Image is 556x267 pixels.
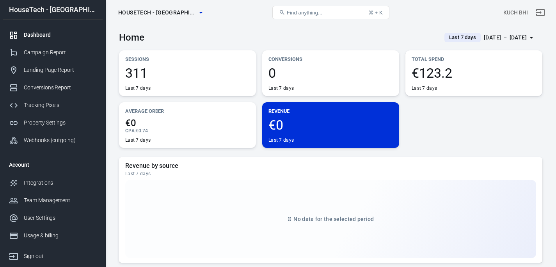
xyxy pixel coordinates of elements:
div: Conversions Report [24,84,96,92]
button: HouseTech - [GEOGRAPHIC_DATA] [115,5,206,20]
span: HouseTech - UK [118,8,196,18]
span: €0.74 [136,128,148,133]
div: Last 7 days [268,137,294,143]
span: €123.2 [412,66,536,80]
li: Account [3,155,103,174]
div: Tracking Pixels [24,101,96,109]
a: Sign out [531,3,550,22]
div: Last 7 days [125,137,151,143]
div: Last 7 days [412,85,437,91]
h3: Home [119,32,144,43]
a: User Settings [3,209,103,227]
div: ⌘ + K [368,10,383,16]
div: User Settings [24,214,96,222]
div: Account id: fwZaDOHT [503,9,528,17]
button: Find anything...⌘ + K [272,6,389,19]
a: Tracking Pixels [3,96,103,114]
span: €0 [268,118,393,132]
p: Conversions [268,55,393,63]
div: Team Management [24,196,96,205]
div: HouseTech - [GEOGRAPHIC_DATA] [3,6,103,13]
div: Property Settings [24,119,96,127]
div: Last 7 days [125,171,536,177]
a: Property Settings [3,114,103,132]
span: Find anything... [287,10,322,16]
button: Last 7 days[DATE] － [DATE] [438,31,542,44]
a: Campaign Report [3,44,103,61]
a: Landing Page Report [3,61,103,79]
div: Sign out [24,252,96,260]
h5: Revenue by source [125,162,536,170]
p: Total Spend [412,55,536,63]
a: Team Management [3,192,103,209]
div: Campaign Report [24,48,96,57]
a: Dashboard [3,26,103,44]
div: Usage & billing [24,231,96,240]
span: 311 [125,66,250,80]
span: CPA : [125,128,136,133]
a: Conversions Report [3,79,103,96]
p: Revenue [268,107,393,115]
div: Webhooks (outgoing) [24,136,96,144]
div: Dashboard [24,31,96,39]
div: Last 7 days [268,85,294,91]
span: €0 [125,118,250,128]
a: Usage & billing [3,227,103,244]
div: Landing Page Report [24,66,96,74]
div: Last 7 days [125,85,151,91]
a: Sign out [3,244,103,265]
a: Integrations [3,174,103,192]
p: Average Order [125,107,250,115]
p: Sessions [125,55,250,63]
div: Integrations [24,179,96,187]
span: Last 7 days [446,34,479,41]
span: No data for the selected period [293,216,374,222]
a: Webhooks (outgoing) [3,132,103,149]
div: [DATE] － [DATE] [484,33,527,43]
span: 0 [268,66,393,80]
